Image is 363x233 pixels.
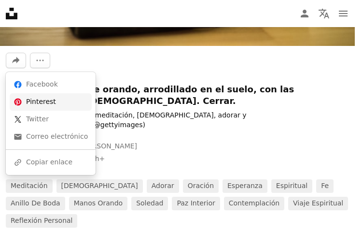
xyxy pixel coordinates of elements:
button: Compartir esta imagen [6,53,26,68]
a: Comparte por correo electrónico [10,128,92,146]
a: Comparte en Twitter [10,111,92,128]
div: Copiar enlace [10,154,92,171]
a: Comparte en Facebook [10,76,92,93]
a: Comparte en Pinterest [10,93,92,111]
div: Compartir esta imagen [6,72,96,175]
